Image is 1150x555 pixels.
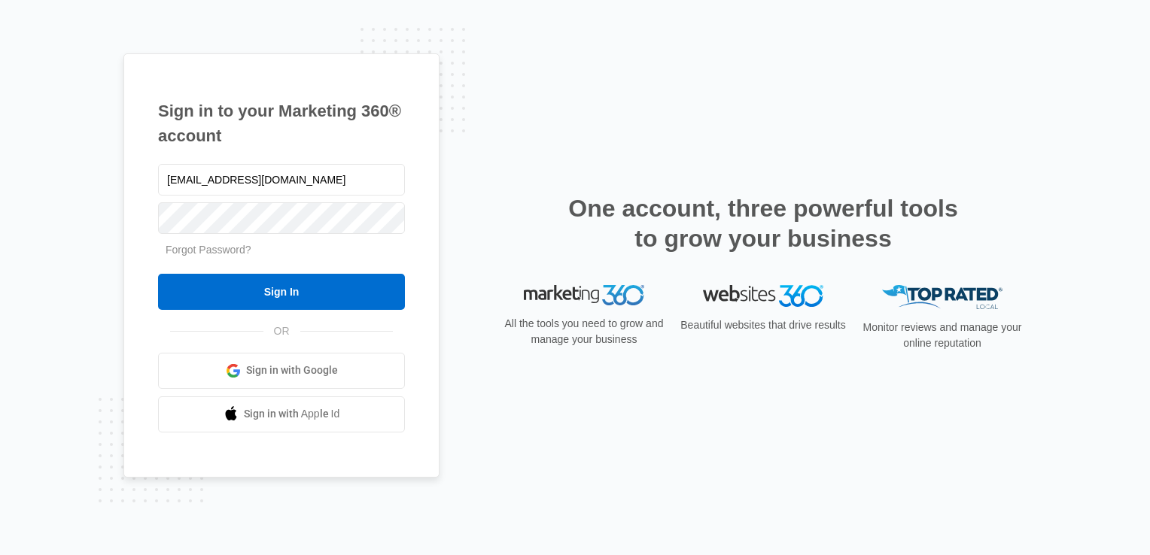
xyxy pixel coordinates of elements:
[158,396,405,432] a: Sign in with Apple Id
[158,353,405,389] a: Sign in with Google
[524,285,644,306] img: Marketing 360
[858,320,1027,351] p: Monitor reviews and manage your online reputation
[564,193,963,253] h2: One account, three powerful tools to grow your business
[166,244,251,256] a: Forgot Password?
[158,164,405,196] input: Email
[158,99,405,148] h1: Sign in to your Marketing 360® account
[246,362,338,378] span: Sign in with Google
[244,406,340,422] span: Sign in with Apple Id
[263,323,300,339] span: OR
[158,274,405,310] input: Sign In
[882,285,1002,310] img: Top Rated Local
[500,316,668,347] p: All the tools you need to grow and manage your business
[679,317,847,333] p: Beautiful websites that drive results
[703,285,823,307] img: Websites 360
